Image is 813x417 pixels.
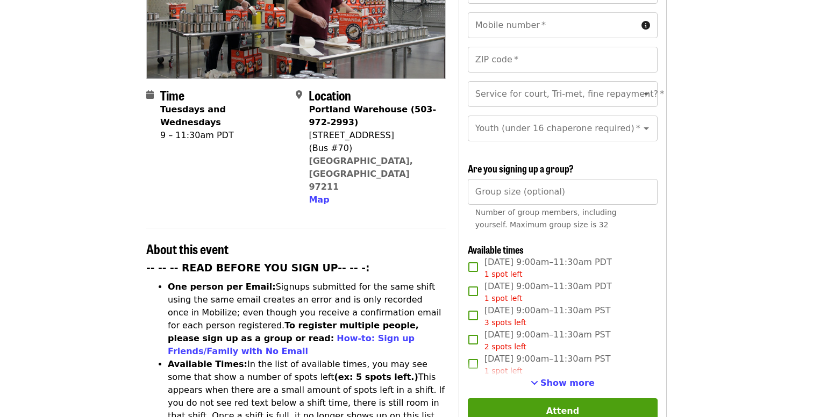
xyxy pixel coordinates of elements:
[475,208,617,229] span: Number of group members, including yourself. Maximum group size is 32
[168,333,415,356] a: How-to: Sign up Friends/Family with No Email
[484,328,611,353] span: [DATE] 9:00am–11:30am PST
[146,90,154,100] i: calendar icon
[309,104,436,127] strong: Portland Warehouse (503-972-2993)
[168,281,446,358] li: Signups submitted for the same shift using the same email creates an error and is only recorded o...
[484,366,523,375] span: 1 spot left
[639,87,654,102] button: Open
[484,318,526,327] span: 3 spots left
[168,320,419,343] strong: To register multiple people, please sign up as a group or read:
[468,47,658,73] input: ZIP code
[168,282,276,292] strong: One person per Email:
[309,156,413,192] a: [GEOGRAPHIC_DATA], [GEOGRAPHIC_DATA] 97211
[309,129,437,142] div: [STREET_ADDRESS]
[309,195,329,205] span: Map
[468,12,637,38] input: Mobile number
[468,161,574,175] span: Are you signing up a group?
[309,85,351,104] span: Location
[484,294,523,303] span: 1 spot left
[468,242,524,256] span: Available times
[484,342,526,351] span: 2 spots left
[309,142,437,155] div: (Bus #70)
[484,280,612,304] span: [DATE] 9:00am–11:30am PDT
[540,378,595,388] span: Show more
[146,239,229,258] span: About this event
[484,353,611,377] span: [DATE] 9:00am–11:30am PST
[334,372,418,382] strong: (ex: 5 spots left.)
[160,129,287,142] div: 9 – 11:30am PDT
[160,104,226,127] strong: Tuesdays and Wednesdays
[484,304,611,328] span: [DATE] 9:00am–11:30am PST
[484,270,523,278] span: 1 spot left
[641,20,650,31] i: circle-info icon
[639,121,654,136] button: Open
[160,85,184,104] span: Time
[484,256,612,280] span: [DATE] 9:00am–11:30am PDT
[468,179,658,205] input: [object Object]
[168,359,247,369] strong: Available Times:
[531,377,595,390] button: See more timeslots
[146,262,370,274] strong: -- -- -- READ BEFORE YOU SIGN UP-- -- -:
[296,90,302,100] i: map-marker-alt icon
[309,193,329,206] button: Map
